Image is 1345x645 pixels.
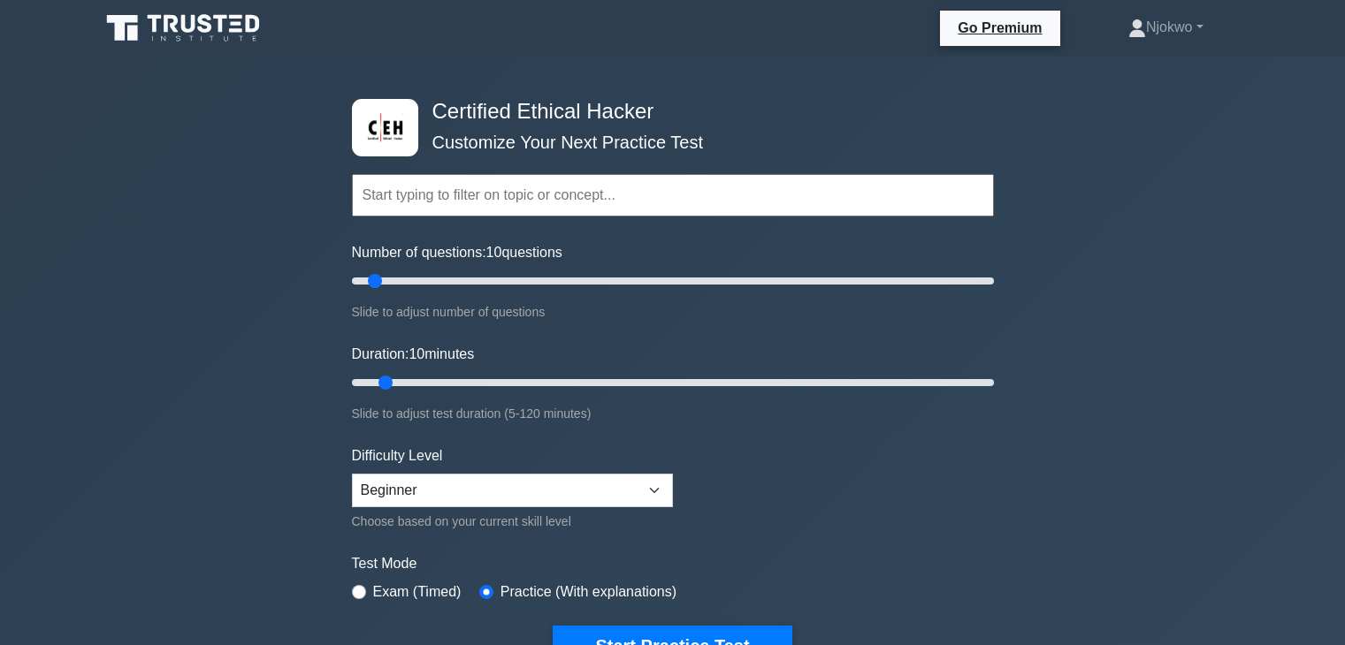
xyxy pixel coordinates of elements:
a: Go Premium [947,17,1052,39]
div: Slide to adjust number of questions [352,301,994,322]
h4: Certified Ethical Hacker [425,99,907,125]
label: Exam (Timed) [373,581,462,603]
span: 10 [486,245,502,260]
label: Difficulty Level [352,445,443,467]
a: Njokwo [1086,10,1246,45]
label: Test Mode [352,553,994,574]
div: Choose based on your current skill level [352,511,673,532]
label: Duration: minutes [352,344,475,365]
label: Practice (With explanations) [501,581,676,603]
div: Slide to adjust test duration (5-120 minutes) [352,403,994,424]
label: Number of questions: questions [352,242,562,263]
span: 10 [409,346,424,361]
input: Start typing to filter on topic or concept... [352,174,994,216]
